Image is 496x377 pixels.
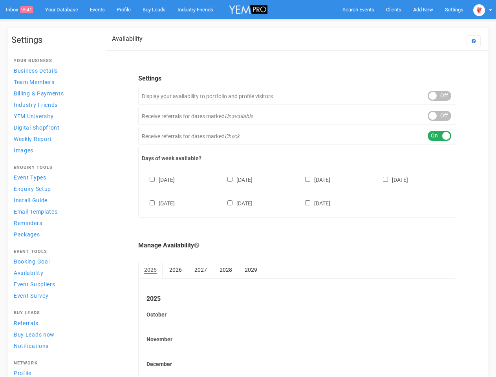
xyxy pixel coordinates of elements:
a: Event Suppliers [11,279,98,289]
input: [DATE] [227,177,232,182]
legend: Manage Availability [138,241,456,250]
span: Clients [386,7,401,13]
span: Search Events [342,7,374,13]
label: [DATE] [297,199,330,207]
span: Notifications [14,343,49,349]
a: Event Survey [11,290,98,301]
h4: Enquiry Tools [14,165,95,170]
a: Event Types [11,172,98,183]
span: Images [14,147,33,154]
span: Event Suppliers [14,281,55,287]
div: Receive referrals for dates marked [138,107,456,125]
h2: Availability [112,35,143,42]
input: [DATE] [150,177,155,182]
img: open-uri20250107-2-1pbi2ie [473,4,485,16]
label: November [146,335,448,343]
span: Weekly Report [14,136,52,142]
a: Referrals [11,318,98,328]
a: Buy Leads now [11,329,98,340]
label: [DATE] [142,175,175,184]
span: Booking Goal [14,258,49,265]
span: Business Details [14,68,58,74]
legend: Settings [138,74,456,83]
a: 2025 [138,262,163,278]
a: YEM University [11,111,98,121]
a: Industry Friends [11,99,98,110]
a: Enquiry Setup [11,183,98,194]
input: [DATE] [305,177,310,182]
a: Booking Goal [11,256,98,267]
label: [DATE] [142,199,175,207]
a: Billing & Payments [11,88,98,99]
span: Event Types [14,174,46,181]
label: December [146,360,448,368]
h1: Settings [11,35,98,45]
span: Install Guide [14,197,48,203]
a: Install Guide [11,195,98,205]
a: Images [11,145,98,156]
a: Team Members [11,77,98,87]
div: Display your availability to portfolio and profile visitors [138,87,456,105]
span: Digital Shopfront [14,124,60,131]
legend: 2025 [146,295,448,304]
h4: Network [14,361,95,366]
span: Billing & Payments [14,90,64,97]
span: Team Members [14,79,54,85]
a: Business Details [11,65,98,76]
input: [DATE] [150,200,155,205]
em: Check [225,133,240,139]
label: [DATE] [297,175,330,184]
a: Notifications [11,340,98,351]
a: Reminders [11,218,98,228]
a: 2026 [163,262,188,278]
div: Receive referrals for dates marked [138,127,456,145]
label: [DATE] [220,199,253,207]
span: YEM University [14,113,54,119]
a: Weekly Report [11,134,98,144]
h4: Event Tools [14,249,95,254]
a: Availability [11,267,98,278]
a: 2029 [239,262,263,278]
span: Add New [413,7,433,13]
a: Digital Shopfront [11,122,98,133]
span: Availability [14,270,43,276]
input: [DATE] [305,200,310,205]
h4: Buy Leads [14,311,95,315]
a: 2027 [189,262,213,278]
label: [DATE] [220,175,253,184]
em: Unavailable [225,113,253,119]
label: Days of week available? [142,154,453,162]
span: Enquiry Setup [14,186,51,192]
a: 2028 [214,262,238,278]
span: Event Survey [14,293,48,299]
label: October [146,311,448,318]
a: Email Templates [11,206,98,217]
input: [DATE] [227,200,232,205]
span: Reminders [14,220,42,226]
span: Packages [14,231,40,238]
span: Email Templates [14,209,58,215]
input: [DATE] [383,177,388,182]
h4: Your Business [14,59,95,63]
label: [DATE] [375,175,408,184]
a: Packages [11,229,98,240]
span: 9541 [20,6,33,13]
